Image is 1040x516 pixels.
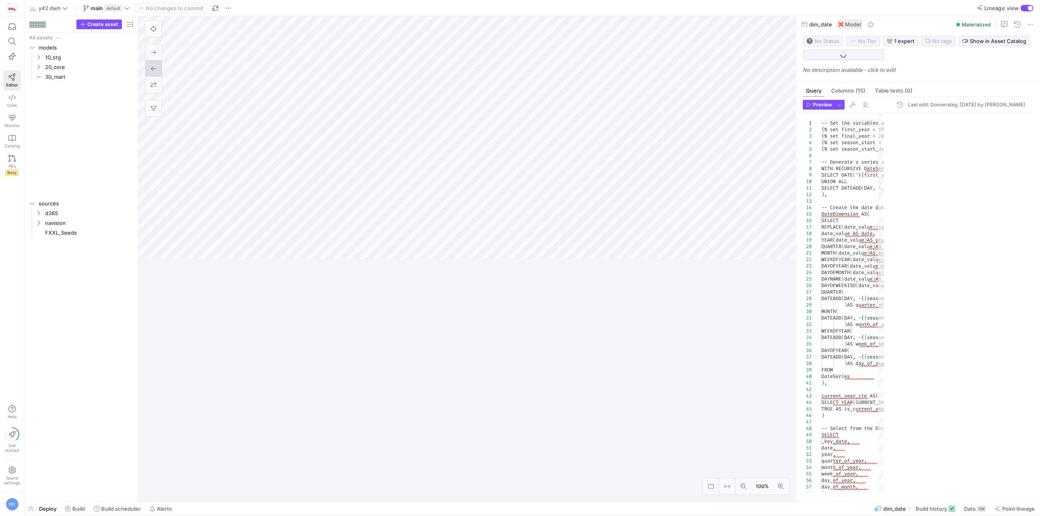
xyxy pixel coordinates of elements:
[4,123,20,128] span: Monitor
[803,211,812,217] div: 15
[873,276,875,282] span: )
[870,250,918,256] span: AS month_of_year,
[813,102,832,108] span: Preview
[821,484,858,490] span: day_of_month,
[45,228,134,237] span: FXXL_Seeds​​​​​​​​
[821,133,824,139] span: {
[803,204,812,211] div: 14
[844,315,861,321] span: DAY, -
[803,393,812,399] div: 43
[3,496,21,513] button: NH
[803,237,812,243] div: 19
[836,237,864,243] span: date_value
[3,91,21,111] a: Code
[803,230,812,237] div: 18
[803,458,812,464] div: 53
[803,432,812,438] div: 49
[847,341,898,347] span: AS week_of_season,
[864,354,867,360] span: {
[7,103,17,108] span: Code
[803,302,812,308] div: 29
[821,334,841,341] span: DATEADD
[803,412,812,419] div: 46
[964,505,975,512] span: Data
[821,185,861,191] span: SELECT DATEADD
[864,237,867,243] span: )
[824,126,895,133] span: % set first_year = 1999 %
[821,178,847,185] span: UNION ALL
[821,289,841,295] span: QUARTER
[864,172,893,178] span: first_year
[850,328,853,334] span: (
[3,1,21,15] a: https://storage.googleapis.com/y42-prod-data-exchange/images/oGOSqxDdlQtxIPYJfiHrUWhjI5fT83rRj0ID...
[803,178,812,185] div: 10
[821,139,824,146] span: {
[39,5,61,11] span: y42 dwh
[821,445,836,451] span: date,
[28,62,135,72] div: Press SPACE to select this row.
[836,308,838,315] span: (
[850,269,853,276] span: (
[858,282,887,289] span: date_value
[803,347,812,354] div: 36
[831,88,865,93] span: Columns
[821,471,858,477] span: week_of_year,
[803,471,812,477] div: 55
[959,36,1030,46] button: Show in Asset Catalog
[821,217,838,224] span: SELECT
[875,88,912,93] span: Table tests
[821,393,875,399] span: current_year_cte AS
[841,315,844,321] span: (
[875,393,878,399] span: (
[841,276,844,282] span: (
[28,228,135,237] div: Press SPACE to select this row.
[875,243,929,250] span: AS quarter_of_year,
[821,490,847,497] span: day_name,
[821,204,918,211] span: -- Create the date dimension table
[853,269,881,276] span: date_value
[803,217,812,224] div: 16
[844,334,861,341] span: DAY, -
[841,295,844,302] span: (
[803,282,812,289] div: 26
[91,5,103,11] span: main
[824,139,910,146] span: % set season_start = '03-01' %
[841,334,844,341] span: (
[833,237,836,243] span: (
[28,3,70,13] button: 🚲y42 dwh
[803,399,812,406] div: 44
[821,276,841,282] span: DAYNAME
[821,425,924,432] span: -- Select from the DateDimension CTE
[821,120,932,126] span: -- Set the variables using macro syntax
[844,360,847,367] span: )
[28,72,135,82] div: Press SPACE to select this row.
[45,72,134,82] span: 30_mart
[803,295,812,302] div: 28
[861,172,864,178] span: {
[821,477,856,484] span: day_of_year,
[803,360,812,367] div: 38
[821,237,833,243] span: YEAR
[4,475,20,485] span: Space settings
[894,38,914,44] span: 1 expert
[821,211,867,217] span: DateDimension AS
[45,218,134,228] span: navision
[821,172,853,178] span: SELECT DATE
[856,399,890,406] span: CURRENT_DATE
[970,38,1026,44] span: Show in Asset Catalog
[824,191,827,198] span: ,
[28,199,135,208] div: Press SPACE to select this row.
[853,256,881,263] span: date_value
[803,367,812,373] div: 39
[45,209,134,218] span: d365
[821,412,824,419] span: )
[803,328,812,334] div: 33
[821,269,850,276] span: DAYOFMONTH
[908,102,1025,108] div: Last edit: Donnerstag, [DATE] by [PERSON_NAME]
[3,131,21,151] a: Catalog
[867,354,915,360] span: season_start_days
[803,133,812,139] div: 3
[960,502,990,516] button: Data15K
[962,22,991,28] span: Materialized
[905,88,912,93] span: (0)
